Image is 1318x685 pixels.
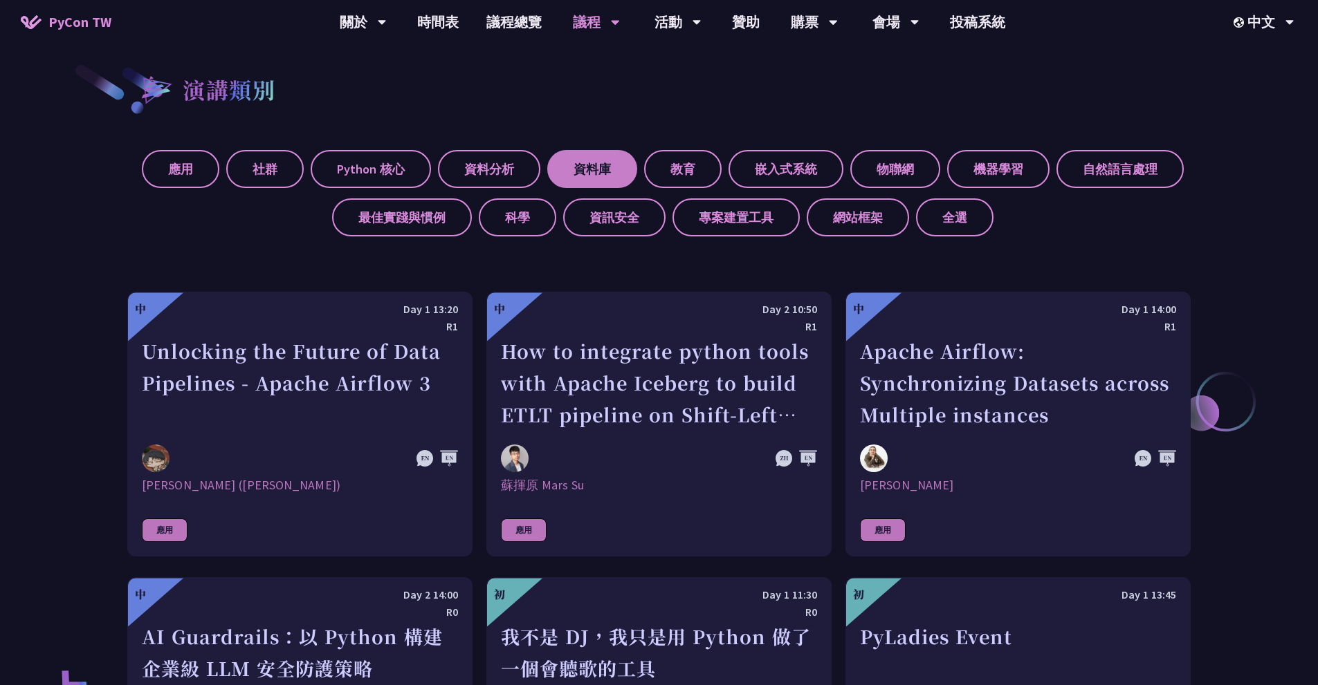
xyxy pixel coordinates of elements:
[183,73,275,106] h2: 演講類別
[135,301,146,317] div: 中
[135,586,146,603] div: 中
[853,301,864,317] div: 中
[860,586,1176,603] div: Day 1 13:45
[142,444,170,472] img: 李唯 (Wei Lee)
[142,150,219,188] label: 應用
[672,198,800,236] label: 專案建置工具
[501,301,817,318] div: Day 2 10:50
[479,198,556,236] label: 科學
[860,318,1176,335] div: R1
[916,198,994,236] label: 全選
[142,586,458,603] div: Day 2 14:00
[494,301,505,317] div: 中
[860,518,906,542] div: 應用
[21,15,42,29] img: Home icon of PyCon TW 2025
[142,318,458,335] div: R1
[48,12,111,32] span: PyCon TW
[127,63,183,115] img: heading-bullet
[332,198,472,236] label: 最佳實踐與慣例
[142,518,187,542] div: 應用
[860,477,1176,494] div: [PERSON_NAME]
[486,292,832,556] a: 中 Day 2 10:50 R1 How to integrate python tools with Apache Iceberg to build ETLT pipeline on Shif...
[438,150,540,188] label: 資料分析
[494,586,505,603] div: 初
[845,292,1191,556] a: 中 Day 1 14:00 R1 Apache Airflow: Synchronizing Datasets across Multiple instances Sebastien Crocq...
[644,150,722,188] label: 教育
[1056,150,1184,188] label: 自然語言處理
[860,301,1176,318] div: Day 1 14:00
[729,150,843,188] label: 嵌入式系統
[501,477,817,494] div: 蘇揮原 Mars Su
[501,444,529,472] img: 蘇揮原 Mars Su
[501,603,817,621] div: R0
[501,586,817,603] div: Day 1 11:30
[807,198,909,236] label: 網站框架
[563,198,666,236] label: 資訊安全
[311,150,431,188] label: Python 核心
[501,318,817,335] div: R1
[501,335,817,431] div: How to integrate python tools with Apache Iceberg to build ETLT pipeline on Shift-Left Architecture
[1234,17,1247,28] img: Locale Icon
[547,150,637,188] label: 資料庫
[860,444,888,472] img: Sebastien Crocquevieille
[860,335,1176,431] div: Apache Airflow: Synchronizing Datasets across Multiple instances
[142,301,458,318] div: Day 1 13:20
[226,150,304,188] label: 社群
[127,292,473,556] a: 中 Day 1 13:20 R1 Unlocking the Future of Data Pipelines - Apache Airflow 3 李唯 (Wei Lee) [PERSON_N...
[142,335,458,431] div: Unlocking the Future of Data Pipelines - Apache Airflow 3
[142,603,458,621] div: R0
[853,586,864,603] div: 初
[501,518,547,542] div: 應用
[142,477,458,494] div: [PERSON_NAME] ([PERSON_NAME])
[7,5,125,39] a: PyCon TW
[850,150,940,188] label: 物聯網
[947,150,1050,188] label: 機器學習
